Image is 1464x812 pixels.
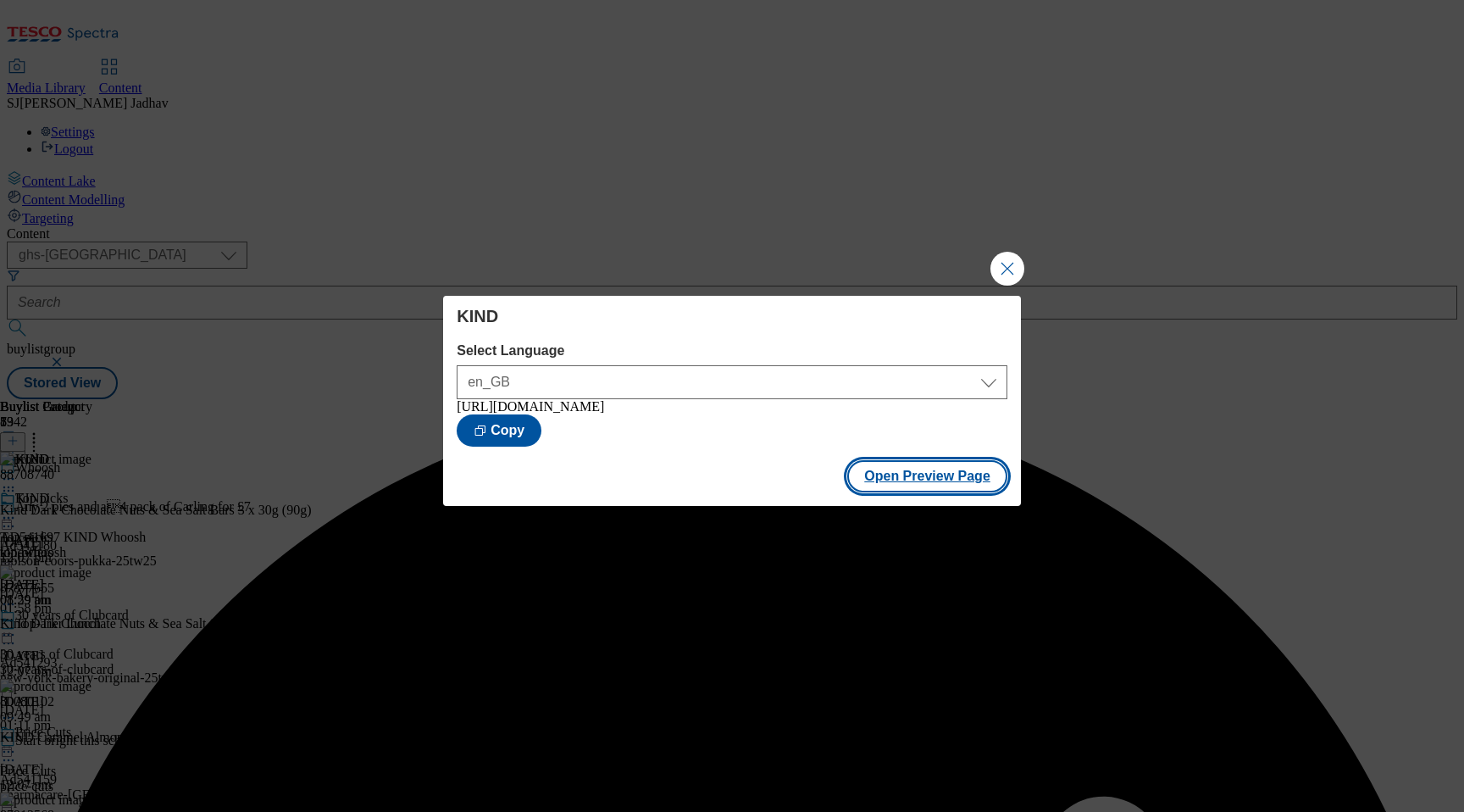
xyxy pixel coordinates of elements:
[457,306,1007,326] h4: KIND
[847,460,1007,492] button: Open Preview Page
[457,414,541,447] button: Copy
[457,343,1007,359] label: Select Language
[457,399,1007,414] div: [URL][DOMAIN_NAME]
[990,252,1024,286] button: Close Modal
[443,296,1021,506] div: Modal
